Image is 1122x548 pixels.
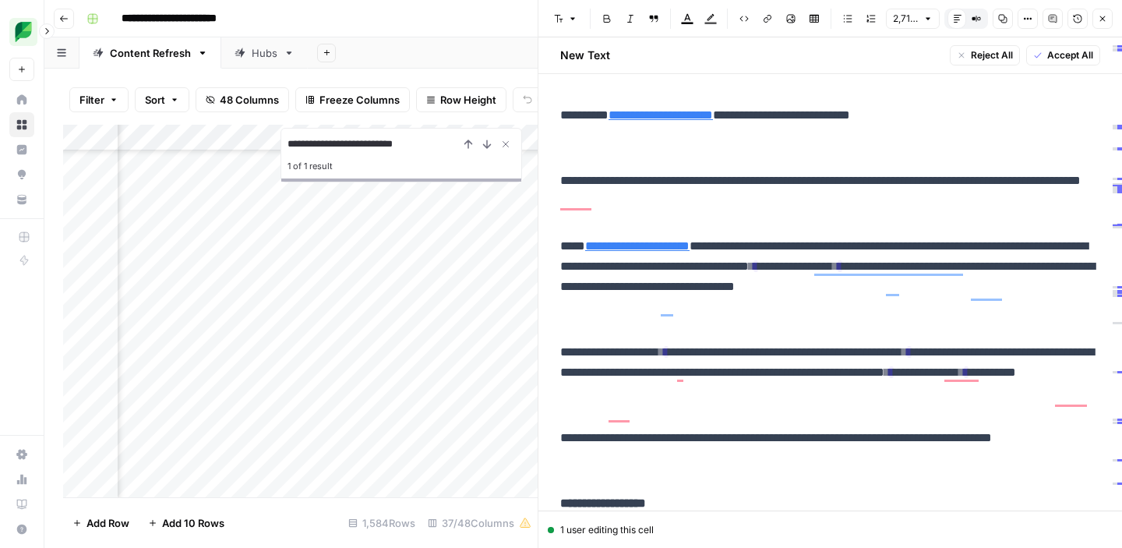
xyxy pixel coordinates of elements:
a: Usage [9,467,34,492]
button: Next Result [478,135,496,154]
button: Reject All [950,45,1020,65]
a: Insights [9,137,34,162]
button: 48 Columns [196,87,289,112]
a: Content Refresh [79,37,221,69]
a: Home [9,87,34,112]
button: Sort [135,87,189,112]
div: 1,584 Rows [342,511,422,536]
a: Settings [9,442,34,467]
a: Hubs [221,37,308,69]
button: Help + Support [9,517,34,542]
div: 1 user editing this cell [548,523,1113,537]
a: Browse [9,112,34,137]
button: Accept All [1026,45,1100,65]
div: 1 of 1 result [288,157,515,175]
span: Sort [145,92,165,108]
span: Freeze Columns [319,92,400,108]
div: Hubs [252,45,277,61]
button: Workspace: SproutSocial [9,12,34,51]
button: Add 10 Rows [139,511,234,536]
span: Add Row [86,515,129,531]
button: Close Search [496,135,515,154]
h2: New Text [560,48,610,63]
span: Accept All [1047,48,1093,62]
button: Add Row [63,511,139,536]
button: Row Height [416,87,506,112]
div: Content Refresh [110,45,191,61]
div: 37/48 Columns [422,511,538,536]
span: Filter [79,92,104,108]
a: Learning Hub [9,492,34,517]
span: Row Height [440,92,496,108]
img: SproutSocial Logo [9,18,37,46]
a: Opportunities [9,162,34,187]
button: Previous Result [459,135,478,154]
span: Add 10 Rows [162,515,224,531]
span: 48 Columns [220,92,279,108]
span: 2,715 words [893,12,919,26]
a: Your Data [9,187,34,212]
button: Undo [513,87,573,112]
button: Freeze Columns [295,87,410,112]
button: Filter [69,87,129,112]
button: 2,715 words [886,9,940,29]
span: Reject All [971,48,1013,62]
